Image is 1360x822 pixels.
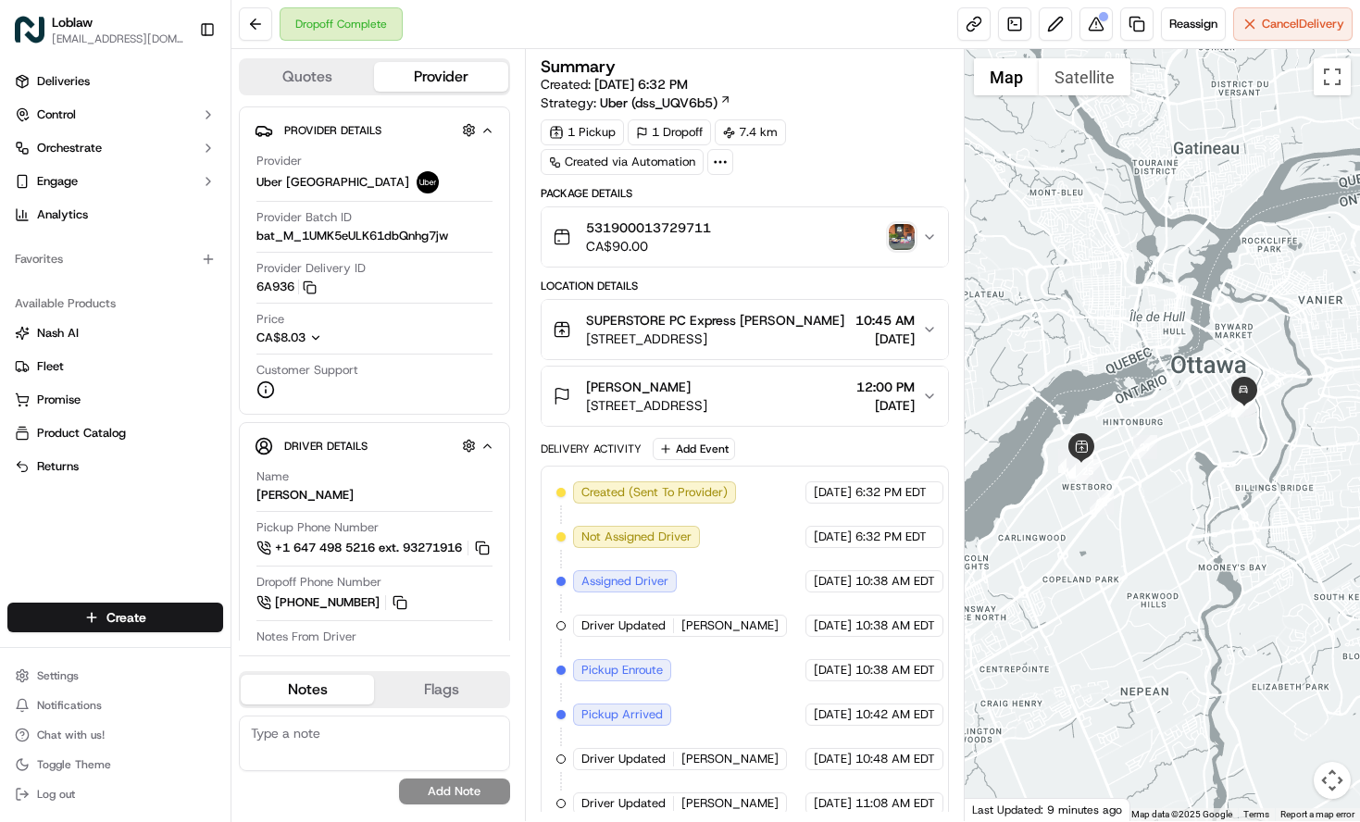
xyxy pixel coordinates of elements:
a: Uber (dss_UQV6b5) [600,93,731,112]
span: Analytics [37,206,88,223]
span: Map data ©2025 Google [1131,809,1232,819]
button: Product Catalog [7,418,223,448]
span: [PERSON_NAME] [681,617,779,634]
img: 1732323095091-59ea418b-cfe3-43c8-9ae0-d0d06d6fd42c [39,177,72,210]
span: [DATE] [814,529,852,545]
span: [DATE] [814,795,852,812]
button: Chat with us! [7,722,223,748]
span: 10:38 AM EDT [855,573,935,590]
span: [DATE] 6:32 PM [594,76,688,93]
span: CA$90.00 [586,237,711,255]
a: Promise [15,392,216,408]
span: [PHONE_NUMBER] [275,594,380,611]
span: [DATE] [814,662,852,679]
button: Toggle Theme [7,752,223,778]
span: Settings [37,668,79,683]
span: Price [256,311,284,328]
div: 25 [1076,459,1100,483]
span: Pickup Arrived [581,706,663,723]
div: 2 [1058,449,1082,473]
a: Fleet [15,358,216,375]
span: Notifications [37,698,102,713]
div: Location Details [541,279,949,293]
button: Map camera controls [1314,762,1351,799]
button: Settings [7,663,223,689]
h3: Summary [541,58,616,75]
div: 28 [1228,392,1252,417]
div: [PERSON_NAME] [256,487,354,504]
button: LoblawLoblaw[EMAIL_ADDRESS][DOMAIN_NAME] [7,7,192,52]
span: Notes From Driver [256,629,356,645]
span: Driver Updated [581,795,666,812]
button: Provider Details [255,115,494,145]
img: uber-new-logo.jpeg [417,171,439,193]
span: Dropoff Phone Number [256,574,381,591]
span: Log out [37,787,75,802]
span: Uber [GEOGRAPHIC_DATA] [256,174,409,191]
span: [DATE] [814,617,852,634]
span: Assigned Driver [581,573,668,590]
button: Returns [7,452,223,481]
span: [DATE] [814,573,852,590]
span: Created (Sent To Provider) [581,484,728,501]
img: Loblaw [15,15,44,44]
div: We're available if you need us! [83,195,255,210]
span: 10:42 AM EDT [855,706,935,723]
span: [PERSON_NAME] [586,378,691,396]
span: Driver Updated [581,751,666,767]
span: [EMAIL_ADDRESS][DOMAIN_NAME] [52,31,184,46]
button: Fleet [7,352,223,381]
p: Welcome 👋 [19,74,337,104]
div: 16 [1067,452,1091,476]
a: Powered byPylon [131,458,224,473]
span: Provider Details [284,123,381,138]
span: 11:08 AM EDT [855,795,935,812]
a: Report a map error [1280,809,1354,819]
button: Log out [7,781,223,807]
button: Add Event [653,438,735,460]
a: +1 647 498 5216 ext. 93271916 [256,538,493,558]
span: Knowledge Base [37,414,142,432]
div: Strategy: [541,93,731,112]
div: Start new chat [83,177,304,195]
span: [STREET_ADDRESS] [586,396,707,415]
button: [PHONE_NUMBER] [256,592,410,613]
div: Created via Automation [541,149,704,175]
img: 1736555255976-a54dd68f-1ca7-489b-9aae-adbdc363a1c4 [19,177,52,210]
a: Deliveries [7,67,223,96]
div: 📗 [19,416,33,430]
button: Control [7,100,223,130]
div: Past conversations [19,241,124,255]
button: Driver Details [255,430,494,461]
button: Create [7,603,223,632]
span: [DATE] [855,330,915,348]
span: [DATE] [814,706,852,723]
button: Promise [7,385,223,415]
span: 10:38 AM EDT [855,617,935,634]
span: Deliveries [37,73,90,90]
button: Show street map [974,58,1039,95]
span: 10:45 AM [855,311,915,330]
div: Delivery Activity [541,442,642,456]
button: photo_proof_of_delivery image [889,224,915,250]
span: Provider [256,153,302,169]
span: 531900013729711 [586,218,711,237]
a: 📗Knowledge Base [11,406,149,440]
div: Available Products [7,289,223,318]
span: Create [106,608,146,627]
div: 24 [1068,455,1092,479]
button: Toggle fullscreen view [1314,58,1351,95]
span: Created: [541,75,688,93]
span: Returns [37,458,79,475]
span: Uber (dss_UQV6b5) [600,93,717,112]
span: [PERSON_NAME] [681,795,779,812]
span: bat_M_1UMK5eULK61dbQnhg7jw [256,228,448,244]
img: 1736555255976-a54dd68f-1ca7-489b-9aae-adbdc363a1c4 [37,288,52,303]
span: Not Assigned Driver [581,529,692,545]
span: Provider Batch ID [256,209,352,226]
button: 6A936 [256,279,317,295]
span: [DATE] [814,751,852,767]
span: Promise [37,392,81,408]
span: Chat with us! [37,728,105,742]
